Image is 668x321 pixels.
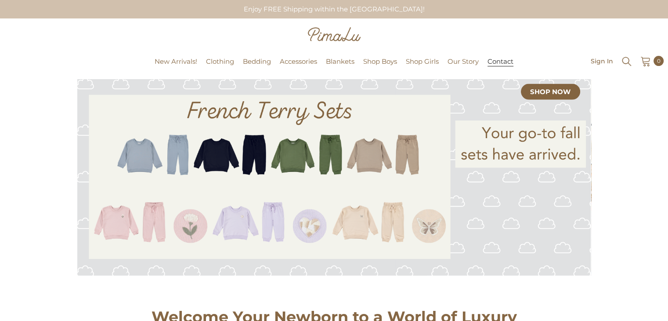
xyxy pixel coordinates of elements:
a: Bedding [238,56,275,79]
span: Clothing [206,57,234,66]
span: Contact [487,57,513,66]
span: New Arrivals! [155,57,197,66]
span: 0 [657,56,661,66]
span: Shop Boys [363,57,397,66]
a: Blankets [321,56,359,79]
img: Pimalu [308,27,361,41]
span: Blankets [326,57,354,66]
a: Shop Boys [359,56,401,79]
a: Contact [483,56,518,79]
a: Our Story [443,56,483,79]
a: Clothing [202,56,238,79]
span: Our Story [448,57,479,66]
div: Enjoy FREE Shipping within the [GEOGRAPHIC_DATA]! [236,1,432,18]
span: Bedding [243,57,271,66]
a: Accessories [275,56,321,79]
a: Shop Girls [401,56,443,79]
a: Sign In [591,58,613,64]
a: Shop Now [521,84,580,100]
span: Shop Girls [406,57,439,66]
span: Accessories [280,57,317,66]
a: New Arrivals! [150,56,202,79]
summary: Search [621,55,632,67]
a: Pimalu [4,58,32,65]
